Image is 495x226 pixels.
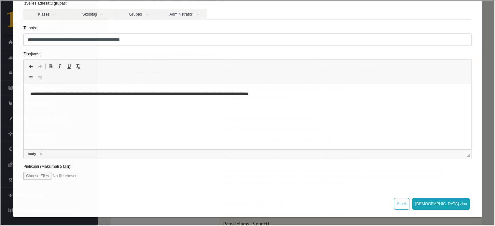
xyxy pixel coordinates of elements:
[466,153,469,156] span: Drag to resize
[26,72,35,81] a: Link (Ctrl+K)
[55,61,64,70] a: Italic (Ctrl+I)
[115,8,160,19] a: Grupas
[35,61,44,70] a: Redo (Ctrl+Y)
[411,197,469,209] button: [DEMOGRAPHIC_DATA] ziņu
[26,150,37,156] a: body element
[46,61,55,70] a: Bold (Ctrl+B)
[73,61,82,70] a: Remove Format
[393,197,409,209] button: Atcelt
[160,8,206,19] a: Administratori
[23,84,471,149] iframe: Rich Text Editor, wiswyg-editor-47024809908480-1757425644-217
[35,72,44,81] a: Unlink
[18,50,476,56] label: Ziņojums:
[18,163,476,169] label: Pielikumi (Maksimāli 5 faili):
[23,8,68,19] a: Klases
[18,24,476,30] label: Temats:
[26,61,35,70] a: Undo (Ctrl+Z)
[69,8,114,19] a: Skolotāji
[7,7,248,13] body: Rich Text Editor, wiswyg-editor-user-answer-47024959377920
[64,61,73,70] a: Underline (Ctrl+U)
[37,150,42,156] a: p element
